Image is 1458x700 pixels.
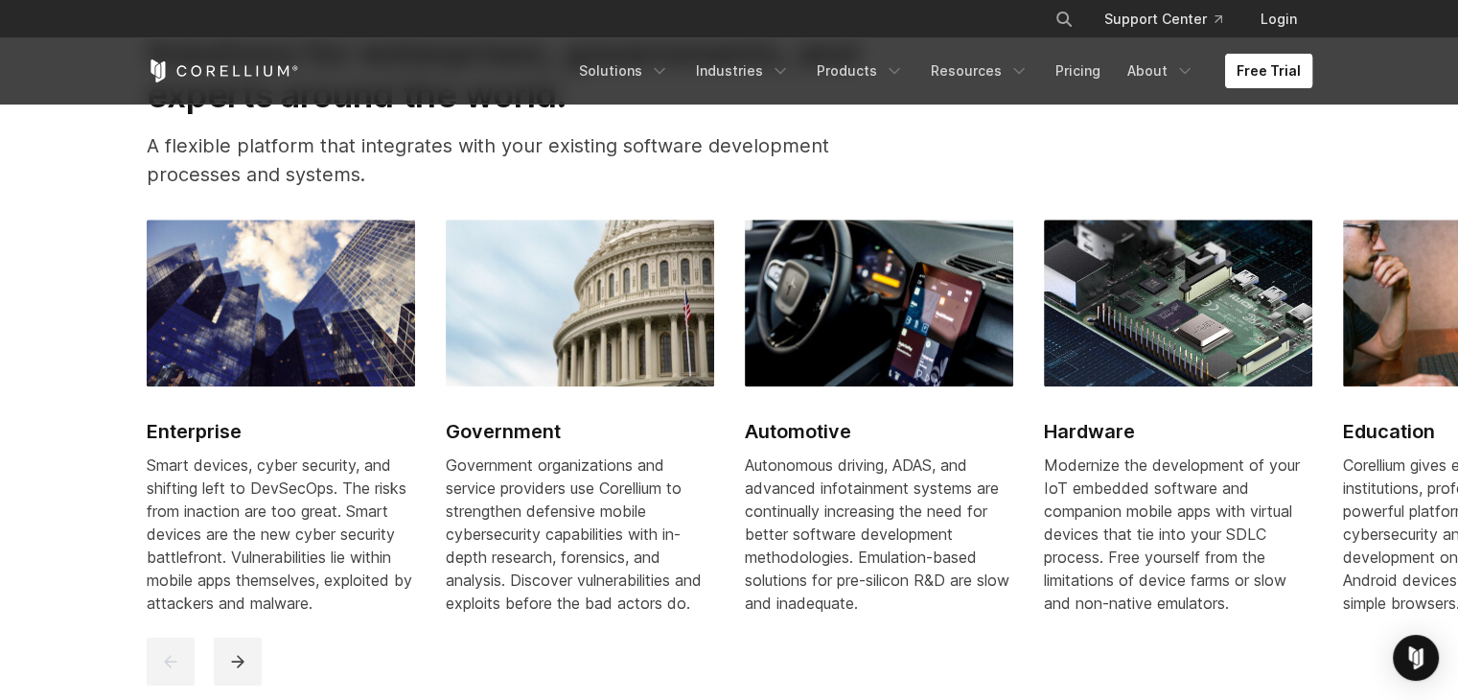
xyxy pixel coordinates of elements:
[1047,2,1081,36] button: Search
[147,131,911,189] p: A flexible platform that integrates with your existing software development processes and systems.
[1116,54,1206,88] a: About
[745,220,1013,386] img: Automotive
[1044,54,1112,88] a: Pricing
[1044,417,1312,446] h2: Hardware
[1044,220,1312,638] a: Hardware Hardware Modernize the development of your IoT embedded software and companion mobile ap...
[567,54,1312,88] div: Navigation Menu
[147,417,415,446] h2: Enterprise
[1225,54,1312,88] a: Free Trial
[147,638,195,686] button: previous
[1089,2,1238,36] a: Support Center
[147,59,299,82] a: Corellium Home
[214,638,262,686] button: next
[919,54,1040,88] a: Resources
[147,454,415,615] div: Smart devices, cyber security, and shifting left to DevSecOps. The risks from inaction are too gr...
[684,54,801,88] a: Industries
[567,54,681,88] a: Solutions
[745,417,1013,446] h2: Automotive
[1044,455,1300,613] span: Modernize the development of your IoT embedded software and companion mobile apps with virtual de...
[147,220,415,386] img: Enterprise
[446,454,714,615] div: Government organizations and service providers use Corellium to strengthen defensive mobile cyber...
[745,454,1013,615] div: Autonomous driving, ADAS, and advanced infotainment systems are continually increasing the need f...
[1245,2,1312,36] a: Login
[446,417,714,446] h2: Government
[1393,635,1439,681] div: Open Intercom Messenger
[446,220,714,638] a: Government Government Government organizations and service providers use Corellium to strengthen ...
[745,220,1013,638] a: Automotive Automotive Autonomous driving, ADAS, and advanced infotainment systems are continually...
[446,220,714,386] img: Government
[805,54,915,88] a: Products
[1044,220,1312,386] img: Hardware
[1031,2,1312,36] div: Navigation Menu
[147,220,415,638] a: Enterprise Enterprise Smart devices, cyber security, and shifting left to DevSecOps. The risks fr...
